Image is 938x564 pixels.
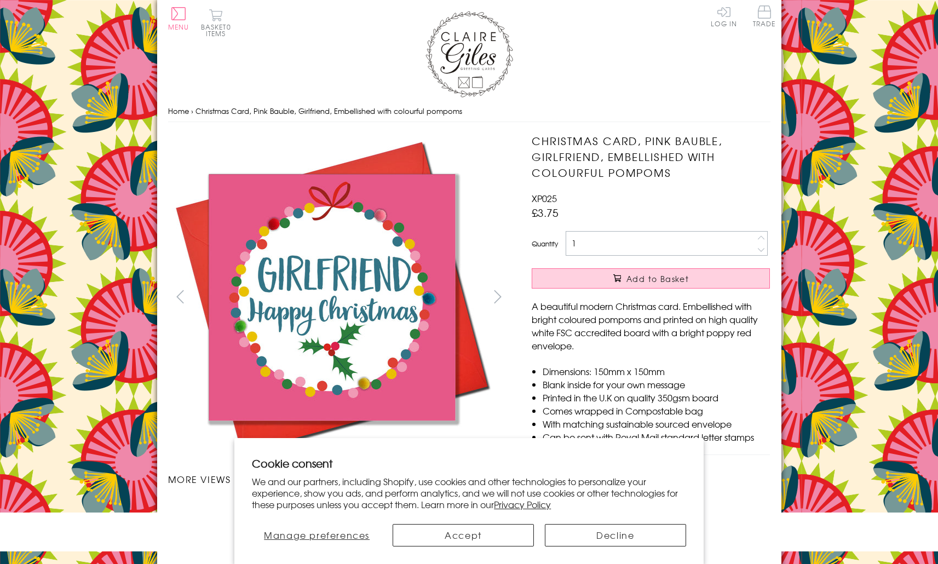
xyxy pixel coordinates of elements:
[494,498,551,511] a: Privacy Policy
[485,284,510,309] button: next
[206,22,231,38] span: 0 items
[425,11,513,97] img: Claire Giles Greetings Cards
[543,404,770,417] li: Comes wrapped in Compostable bag
[532,192,557,205] span: XP025
[626,273,689,284] span: Add to Basket
[545,524,686,546] button: Decline
[543,365,770,378] li: Dimensions: 150mm x 150mm
[168,100,770,123] nav: breadcrumbs
[252,456,686,471] h2: Cookie consent
[532,205,559,220] span: £3.75
[753,5,776,29] a: Trade
[252,524,382,546] button: Manage preferences
[753,5,776,27] span: Trade
[543,378,770,391] li: Blank inside for your own message
[532,239,558,249] label: Quantity
[543,430,770,444] li: Can be sent with Royal Mail standard letter stamps
[168,133,496,462] img: Christmas Card, Pink Bauble, Girlfriend, Embellished with colourful pompoms
[711,5,737,27] a: Log In
[532,133,770,180] h1: Christmas Card, Pink Bauble, Girlfriend, Embellished with colourful pompoms
[532,300,770,352] p: A beautiful modern Christmas card. Embellished with bright coloured pompoms and printed on high q...
[543,391,770,404] li: Printed in the U.K on quality 350gsm board
[510,133,838,462] img: Christmas Card, Pink Bauble, Girlfriend, Embellished with colourful pompoms
[264,528,370,542] span: Manage preferences
[168,106,189,116] a: Home
[168,7,189,30] button: Menu
[195,106,462,116] span: Christmas Card, Pink Bauble, Girlfriend, Embellished with colourful pompoms
[168,473,510,486] h3: More views
[168,22,189,32] span: Menu
[168,284,193,309] button: prev
[543,417,770,430] li: With matching sustainable sourced envelope
[191,106,193,116] span: ›
[201,9,231,37] button: Basket0 items
[393,524,534,546] button: Accept
[532,268,770,289] button: Add to Basket
[252,476,686,510] p: We and our partners, including Shopify, use cookies and other technologies to personalize your ex...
